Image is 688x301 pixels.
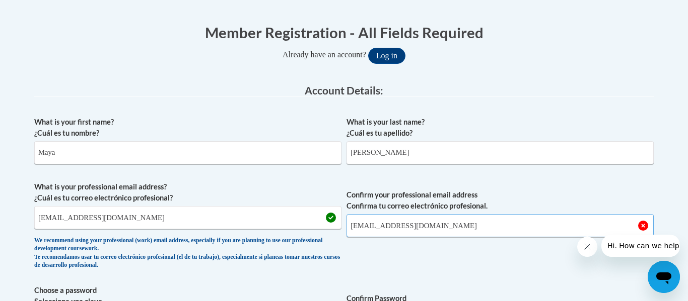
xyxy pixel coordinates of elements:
span: Hi. How can we help? [6,7,82,15]
span: Account Details: [305,84,383,96]
iframe: Close message [577,237,597,257]
label: What is your first name? ¿Cuál es tu nombre? [34,117,341,139]
input: Metadata input [34,206,341,229]
label: What is your professional email address? ¿Cuál es tu correo electrónico profesional? [34,181,341,204]
label: What is your last name? ¿Cuál es tu apellido? [347,117,654,139]
input: Required [347,214,654,237]
label: Confirm your professional email address Confirma tu correo electrónico profesional. [347,189,654,212]
iframe: Button to launch messaging window [648,261,680,293]
span: Already have an account? [283,50,366,59]
iframe: Message from company [601,235,680,257]
button: Log in [368,48,405,64]
div: We recommend using your professional (work) email address, especially if you are planning to use ... [34,237,341,270]
h1: Member Registration - All Fields Required [34,22,654,43]
input: Metadata input [347,141,654,164]
input: Metadata input [34,141,341,164]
